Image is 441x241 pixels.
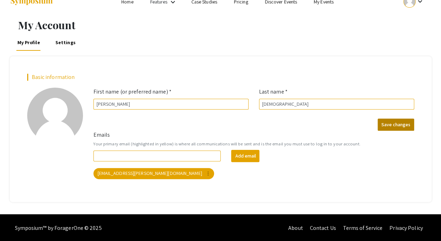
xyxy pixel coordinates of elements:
[231,150,259,162] button: Add email
[343,224,382,232] a: Terms of Service
[310,224,336,232] a: Contact Us
[16,34,41,51] a: My Profile
[93,168,214,179] mat-chip: [EMAIL_ADDRESS][PERSON_NAME][DOMAIN_NAME]
[93,131,110,139] label: Emails
[27,74,414,80] h2: Basic information
[5,210,30,236] iframe: Chat
[93,140,414,147] small: Your primary email (highlighted in yellow) is where all communications will be sent and is the em...
[205,170,211,177] mat-icon: more_vert
[93,167,414,180] mat-chip-list: Your emails
[389,224,423,232] a: Privacy Policy
[378,119,414,131] button: Save changes
[92,167,215,180] app-email-chip: Your primary email
[93,88,172,96] label: First name (or preferred name) *
[18,19,432,31] h1: My Account
[288,224,303,232] a: About
[259,88,288,96] label: Last name *
[54,34,77,51] a: Settings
